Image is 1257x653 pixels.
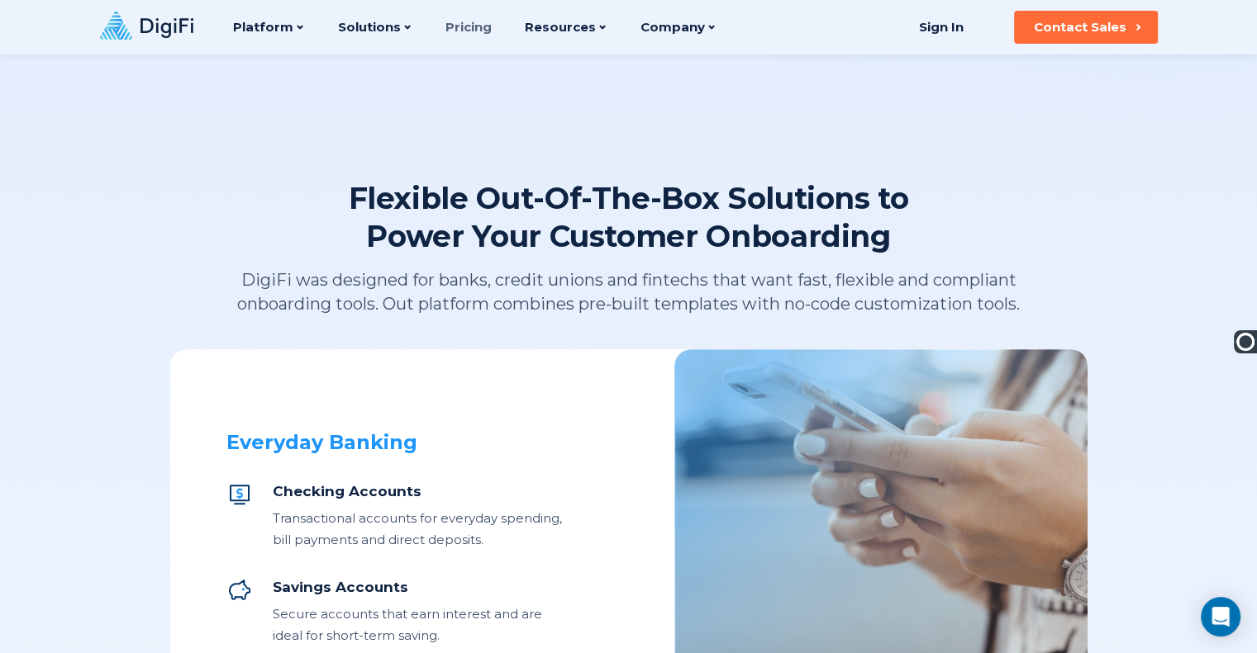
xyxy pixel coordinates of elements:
[1014,11,1158,44] button: Contact Sales
[205,268,1053,316] div: DigiFi was designed for banks, credit unions and fintechs that want fast, flexible and compliant ...
[1234,330,1257,353] img: Ooma Logo
[273,481,565,501] div: Checking Accounts
[226,430,565,455] div: Everyday Banking
[298,179,959,255] div: Flexible Out-Of-The-Box Solutions to Power Your Customer Onboarding
[1201,597,1240,636] div: Open Intercom Messenger
[273,603,565,646] div: Secure accounts that earn interest and are ideal for short-term saving.
[273,508,565,551] div: Transactional accounts for everyday spending, bill payments and direct deposits.
[899,11,984,44] a: Sign In
[273,577,565,597] div: Savings Accounts
[1034,19,1126,35] div: Contact Sales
